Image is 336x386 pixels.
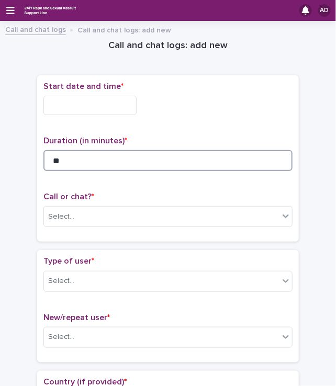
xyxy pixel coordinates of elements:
[318,4,331,17] div: AD
[43,82,124,90] span: Start date and time
[77,24,171,35] p: Call and chat logs: add new
[43,378,127,386] span: Country (if provided)
[48,276,74,287] div: Select...
[48,332,74,343] div: Select...
[43,192,94,201] span: Call or chat?
[5,23,66,35] a: Call and chat logs
[43,137,127,145] span: Duration (in minutes)
[43,313,110,322] span: New/repeat user
[48,211,74,222] div: Select...
[37,40,299,52] h1: Call and chat logs: add new
[43,257,94,265] span: Type of user
[23,4,77,17] img: rhQMoQhaT3yELyF149Cw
